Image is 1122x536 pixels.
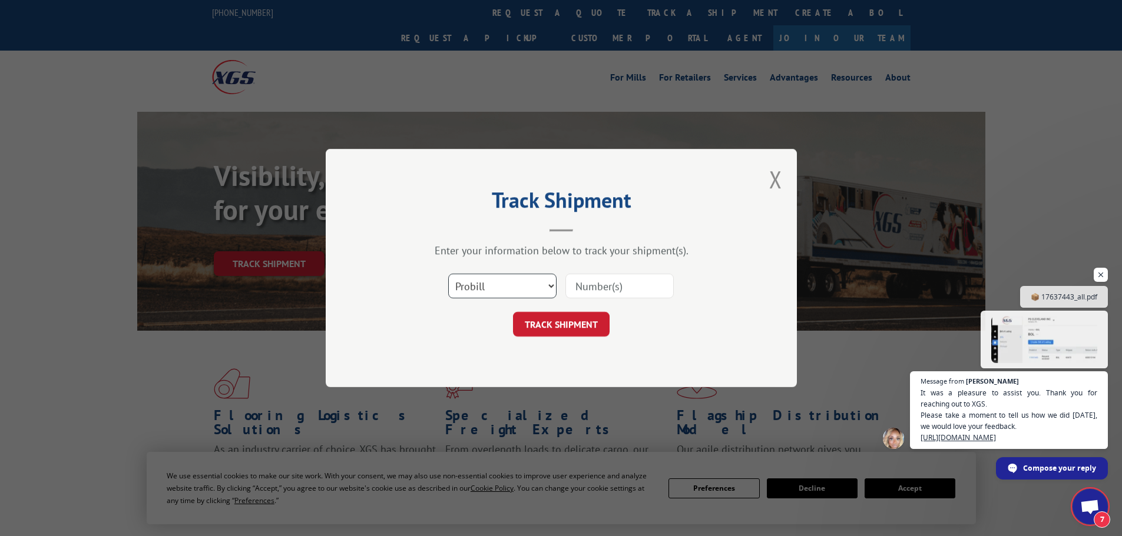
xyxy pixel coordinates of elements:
span: Compose your reply [1023,458,1096,478]
div: Enter your information below to track your shipment(s). [385,244,738,257]
input: Number(s) [565,274,674,298]
h2: Track Shipment [385,192,738,214]
span: [PERSON_NAME] [966,378,1019,384]
span: 📦 17637443_all.pdf [1031,291,1097,302]
button: TRACK SHIPMENT [513,312,610,337]
button: Close modal [769,164,782,195]
span: It was a pleasure to assist you. Thank you for reaching out to XGS. Please take a moment to tell ... [921,387,1097,443]
span: Message from [921,378,964,384]
div: Open chat [1073,489,1108,524]
span: 7 [1094,511,1110,528]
